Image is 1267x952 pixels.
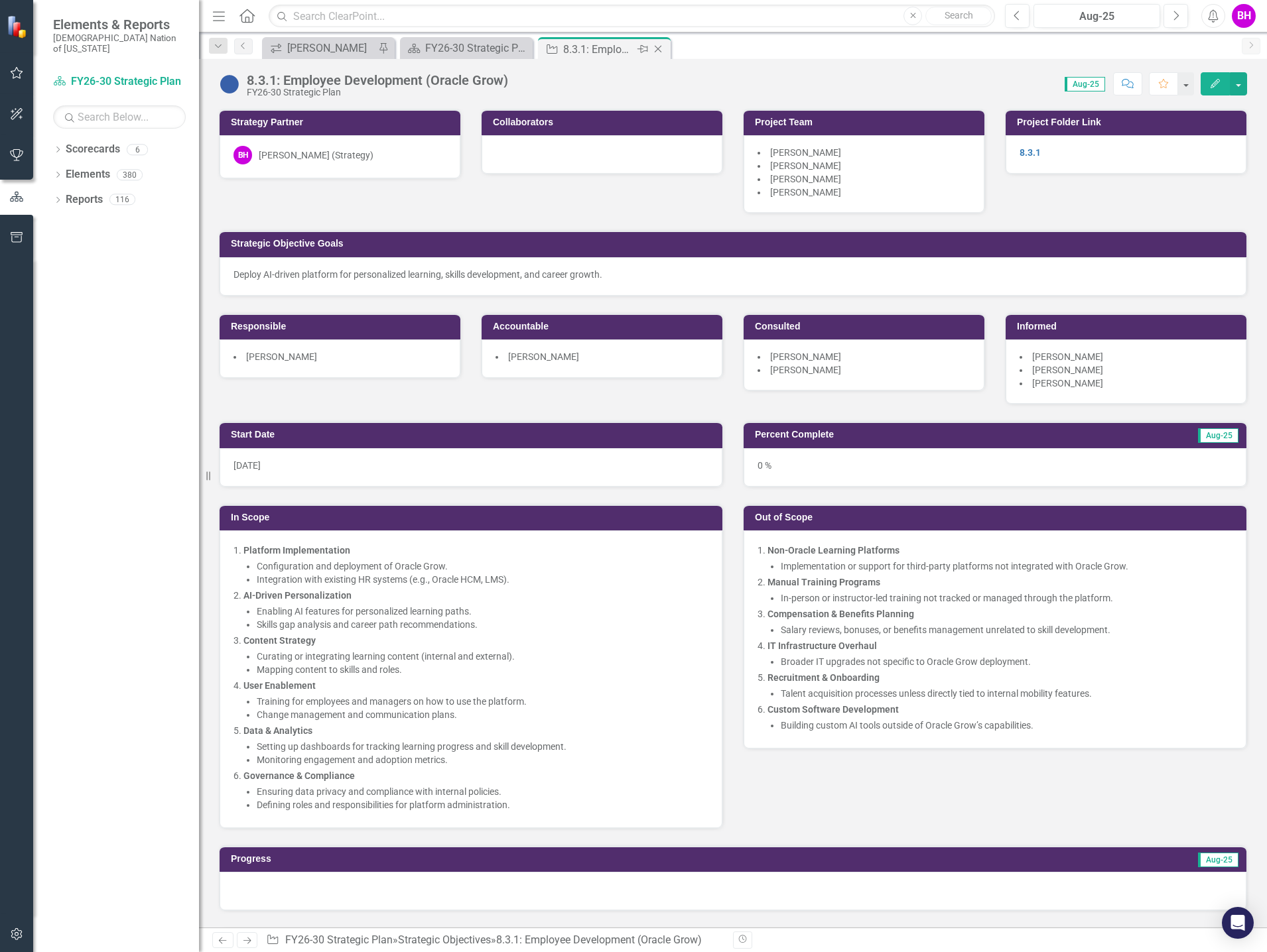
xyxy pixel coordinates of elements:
[257,708,708,721] li: Change management and communication plans.
[109,194,135,206] div: 116
[231,854,726,864] h3: Progress
[257,785,708,798] li: Ensuring data privacy and compliance with internal policies.
[231,322,454,331] h3: Responsible
[767,577,880,587] strong: Manual Training Programs
[243,590,352,601] strong: AI-Driven Personalization
[1198,428,1238,443] span: Aug-25
[1017,322,1240,331] h3: Informed
[117,169,143,180] div: 380
[767,704,899,715] strong: Custom Software Development
[767,640,877,651] strong: IT Infrastructure Overhaul
[269,5,995,28] input: Search ClearPoint...
[1232,4,1256,28] button: BH
[257,573,708,586] li: Integration with existing HR systems (e.g., Oracle HCM, LMS).
[767,609,914,619] strong: Compensation & Benefits Planning
[66,167,110,182] a: Elements
[770,365,841,375] span: [PERSON_NAME]
[257,605,708,618] li: Enabling AI features for personalized learning paths.
[781,560,1233,573] li: Implementation or support for third-party platforms not integrated with Oracle Grow.
[257,753,708,766] li: Monitoring engagement and adoption metrics.
[1034,4,1160,28] button: Aug-25
[233,268,1233,281] p: Deploy AI-driven platform for personalized learning, skills development, and career growth.
[563,41,634,58] div: 8.3.1: Employee Development (Oracle Grow)
[233,146,252,164] div: BH
[257,560,708,573] li: Configuration and deployment of Oracle Grow.
[243,680,316,691] strong: User Enablement
[398,933,491,946] a: Strategic Objectives
[246,351,317,362] span: [PERSON_NAME]
[767,672,880,683] strong: Recruitment & Onboarding
[770,160,841,171] span: [PERSON_NAME]
[1065,77,1105,91] span: Aug-25
[287,40,375,56] div: [PERSON_NAME]
[265,40,375,56] a: [PERSON_NAME]
[508,351,579,362] span: [PERSON_NAME]
[257,663,708,676] li: Mapping content to skills and roles.
[53,17,186,32] span: Elements & Reports
[243,545,350,556] strong: Platform Implementation
[247,73,508,88] div: 8.3.1: Employee Development (Oracle Grow)
[925,7,992,25] button: Search
[53,74,186,89] a: FY26-30 Strategic Plan
[231,239,1240,249] h3: Strategic Objective Goals
[243,725,312,736] strong: Data & Analytics
[257,618,708,631] li: Skills gap analysis and career path recommendations.
[781,623,1233,636] li: Salary reviews, bonuses, or benefits management unrelated to skill development.
[53,105,186,129] input: Search Below...
[770,351,841,362] span: [PERSON_NAME]
[231,117,454,127] h3: Strategy Partner
[259,149,373,162] div: [PERSON_NAME] (Strategy)
[755,430,1072,440] h3: Percent Complete
[231,512,716,522] h3: In Scope
[66,142,120,157] a: Scorecards
[755,322,978,331] h3: Consulted
[496,933,702,946] div: 8.3.1: Employee Development (Oracle Grow)
[425,40,529,56] div: FY26-30 Strategic Plan
[257,650,708,663] li: Curating or integrating learning content (internal and external).
[243,770,355,781] strong: Governance & Compliance
[403,40,529,56] a: FY26-30 Strategic Plan
[231,430,716,440] h3: Start Date
[781,591,1233,605] li: In-person or instructor-led training not tracked or managed through the platform.
[770,187,841,198] span: [PERSON_NAME]
[493,117,716,127] h3: Collaborators
[781,719,1233,732] li: Building custom AI tools outside of Oracle Grow’s capabilities.
[266,933,723,948] div: » »
[945,10,973,21] span: Search
[770,147,841,158] span: [PERSON_NAME]
[1032,378,1103,388] span: [PERSON_NAME]
[781,655,1233,668] li: Broader IT upgrades not specific to Oracle Grow deployment.
[7,15,30,38] img: ClearPoint Strategy
[1038,9,1156,25] div: Aug-25
[127,144,148,155] div: 6
[1032,351,1103,362] span: [PERSON_NAME]
[285,933,393,946] a: FY26-30 Strategic Plan
[219,74,240,95] img: Not Started
[493,322,716,331] h3: Accountable
[767,545,900,556] strong: Non-Oracle Learning Platforms
[1032,365,1103,375] span: [PERSON_NAME]
[755,512,1240,522] h3: Out of Scope
[1020,147,1041,158] a: 8.3.1
[770,174,841,184] span: [PERSON_NAME]
[243,635,316,646] strong: Content Strategy
[257,695,708,708] li: Training for employees and managers on how to use the platform.
[257,798,708,811] li: Defining roles and responsibilities for platform administration.
[53,32,186,54] small: [DEMOGRAPHIC_DATA] Nation of [US_STATE]
[1017,117,1240,127] h3: Project Folder Link
[1222,907,1254,939] div: Open Intercom Messenger
[1198,853,1238,867] span: Aug-25
[781,687,1233,700] li: Talent acquisition processes unless directly tied to internal mobility features.
[247,88,508,97] div: FY26-30 Strategic Plan
[66,192,103,208] a: Reports
[233,460,261,471] span: [DATE]
[744,448,1246,487] div: 0 %
[257,740,708,753] li: Setting up dashboards for tracking learning progress and skill development.
[755,117,978,127] h3: Project Team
